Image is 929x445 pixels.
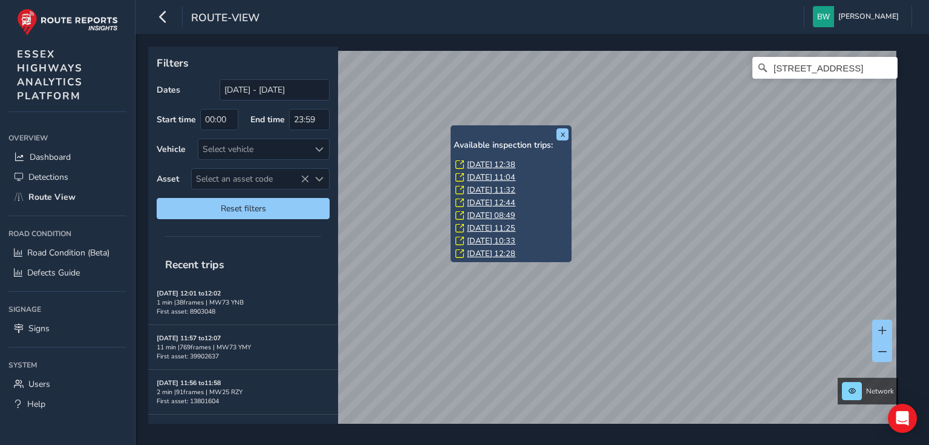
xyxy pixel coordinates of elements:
[888,404,917,433] div: Open Intercom Messenger
[157,423,221,432] strong: [DATE] 11:55 to 12:10
[166,203,321,214] span: Reset filters
[467,159,515,170] a: [DATE] 12:38
[467,223,515,234] a: [DATE] 11:25
[192,169,309,189] span: Select an asset code
[8,129,126,147] div: Overview
[157,143,186,155] label: Vehicle
[157,173,179,185] label: Asset
[17,8,118,36] img: rr logo
[467,172,515,183] a: [DATE] 11:04
[250,114,285,125] label: End time
[8,167,126,187] a: Detections
[191,10,259,27] span: route-view
[8,225,126,243] div: Road Condition
[198,139,309,159] div: Select vehicle
[8,187,126,207] a: Route View
[157,307,215,316] span: First asset: 8903048
[8,318,126,338] a: Signs
[8,356,126,374] div: System
[157,352,219,361] span: First asset: 39902637
[27,267,80,279] span: Defects Guide
[8,243,126,263] a: Road Condition (Beta)
[157,55,330,71] p: Filters
[157,198,330,219] button: Reset filters
[467,248,515,259] a: [DATE] 12:28
[157,289,221,298] strong: [DATE] 12:01 to 12:02
[866,386,894,396] span: Network
[467,210,515,221] a: [DATE] 08:49
[8,300,126,318] div: Signage
[8,263,126,283] a: Defects Guide
[838,6,899,27] span: [PERSON_NAME]
[467,197,515,208] a: [DATE] 12:44
[157,114,196,125] label: Start time
[152,51,896,438] canvas: Map
[157,298,330,307] div: 1 min | 38 frames | MW73 YNB
[27,247,109,259] span: Road Condition (Beta)
[813,6,903,27] button: [PERSON_NAME]
[28,378,50,390] span: Users
[157,343,330,352] div: 11 min | 769 frames | MW73 YMY
[157,334,221,343] strong: [DATE] 11:57 to 12:07
[467,185,515,196] a: [DATE] 11:32
[556,128,569,140] button: x
[30,151,71,163] span: Dashboard
[813,6,834,27] img: diamond-layout
[157,378,221,387] strong: [DATE] 11:56 to 11:58
[309,169,329,189] div: Select an asset code
[28,191,76,203] span: Route View
[28,171,68,183] span: Detections
[467,236,515,246] a: [DATE] 10:33
[8,147,126,167] a: Dashboard
[454,140,569,151] h6: Available inspection trips:
[157,397,219,406] span: First asset: 13801604
[8,374,126,394] a: Users
[752,57,898,79] input: Search
[28,323,50,334] span: Signs
[8,394,126,414] a: Help
[157,84,180,96] label: Dates
[157,387,330,397] div: 2 min | 91 frames | MW25 RZY
[27,398,45,410] span: Help
[157,249,233,280] span: Recent trips
[17,47,83,103] span: ESSEX HIGHWAYS ANALYTICS PLATFORM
